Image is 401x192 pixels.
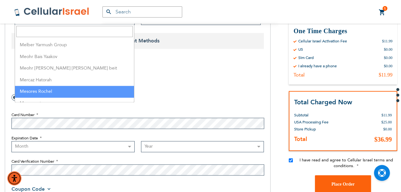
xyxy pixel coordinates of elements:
span: $0.00 [383,127,392,131]
div: $0.00 [384,55,392,60]
span: Payment Methods [11,33,264,49]
div: $0.00 [384,47,392,52]
input: Search [102,6,182,18]
span: $25.00 [381,120,392,124]
div: Accessibility Menu [7,171,21,185]
span: Place Order [331,181,355,186]
div: $0.00 [384,63,392,68]
span: 1 [384,6,386,11]
h3: One Time Charges [293,26,392,35]
img: Cellular Israel [14,7,90,17]
div: Total [293,71,305,78]
div: I already have a phone [298,63,337,68]
span: $36.99 [374,136,392,143]
div: Sim Card [298,55,314,60]
strong: Total Charged Now [294,98,352,106]
input: Search [16,26,133,37]
div: US [298,47,303,52]
li: Melber Yarmush Group [15,39,134,51]
strong: Total [294,135,307,143]
th: Subtotal [294,107,344,119]
li: Mesores Rochel [15,86,134,98]
div: Cellular Israel Activation Fee [298,38,347,43]
span: Card Number [11,112,34,117]
li: Meohr Bais Yaakov [15,51,134,63]
span: Store Pickup [294,127,316,132]
span: USA Processing Fee [294,120,329,125]
div: $11.99 [382,38,392,43]
li: Mercaz Hatorah [15,74,134,86]
span: Card Verification Number [11,159,54,164]
span: Expiration Date [11,136,38,141]
a: 1 [379,9,386,16]
iframe: reCAPTCHA [11,63,108,88]
li: Mevaseret [15,98,134,109]
div: $11.99 [379,71,392,78]
span: $11.99 [381,113,392,117]
span: I have read and agree to Cellular Israel terms and conditions. [300,157,393,169]
li: Meohr [PERSON_NAME] [PERSON_NAME] beit [15,63,134,74]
